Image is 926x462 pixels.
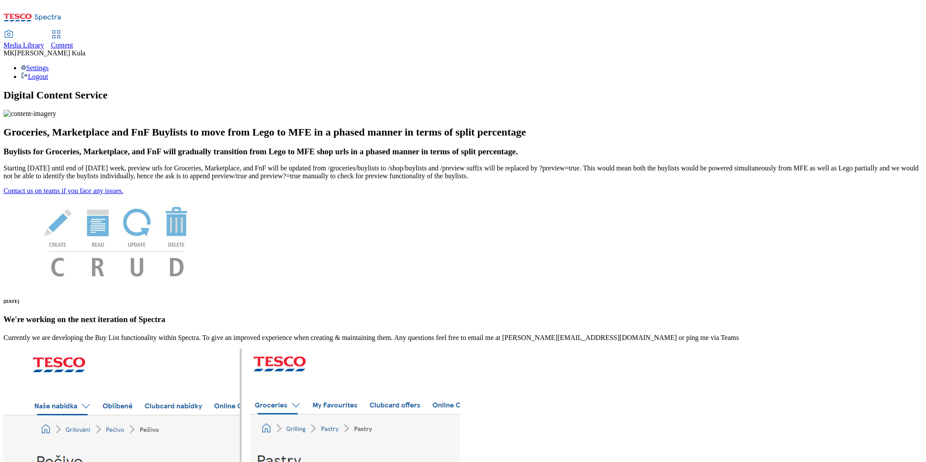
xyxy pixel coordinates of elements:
img: News Image [3,195,230,286]
h6: [DATE] [3,299,923,304]
a: Logout [21,73,48,80]
h2: Groceries, Marketplace and FnF Buylists to move from Lego to MFE in a phased manner in terms of s... [3,126,923,138]
span: Media Library [3,41,44,49]
img: content-imagery [3,110,56,118]
h3: Buylists for Groceries, Marketplace, and FnF will gradually transition from Lego to MFE shop urls... [3,147,923,156]
a: Media Library [3,31,44,49]
span: Content [51,41,73,49]
h1: Digital Content Service [3,89,923,101]
h3: We're working on the next iteration of Spectra [3,315,923,324]
a: Content [51,31,73,49]
a: Settings [21,64,49,71]
p: Currently we are developing the Buy List functionality within Spectra. To give an improved experi... [3,334,923,342]
span: MK [3,49,15,57]
span: [PERSON_NAME] Kula [15,49,85,57]
a: Contact us on teams if you face any issues. [3,187,123,194]
p: Starting [DATE] until end of [DATE] week, preview urls for Groceries, Marketplace, and FnF will b... [3,164,923,180]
